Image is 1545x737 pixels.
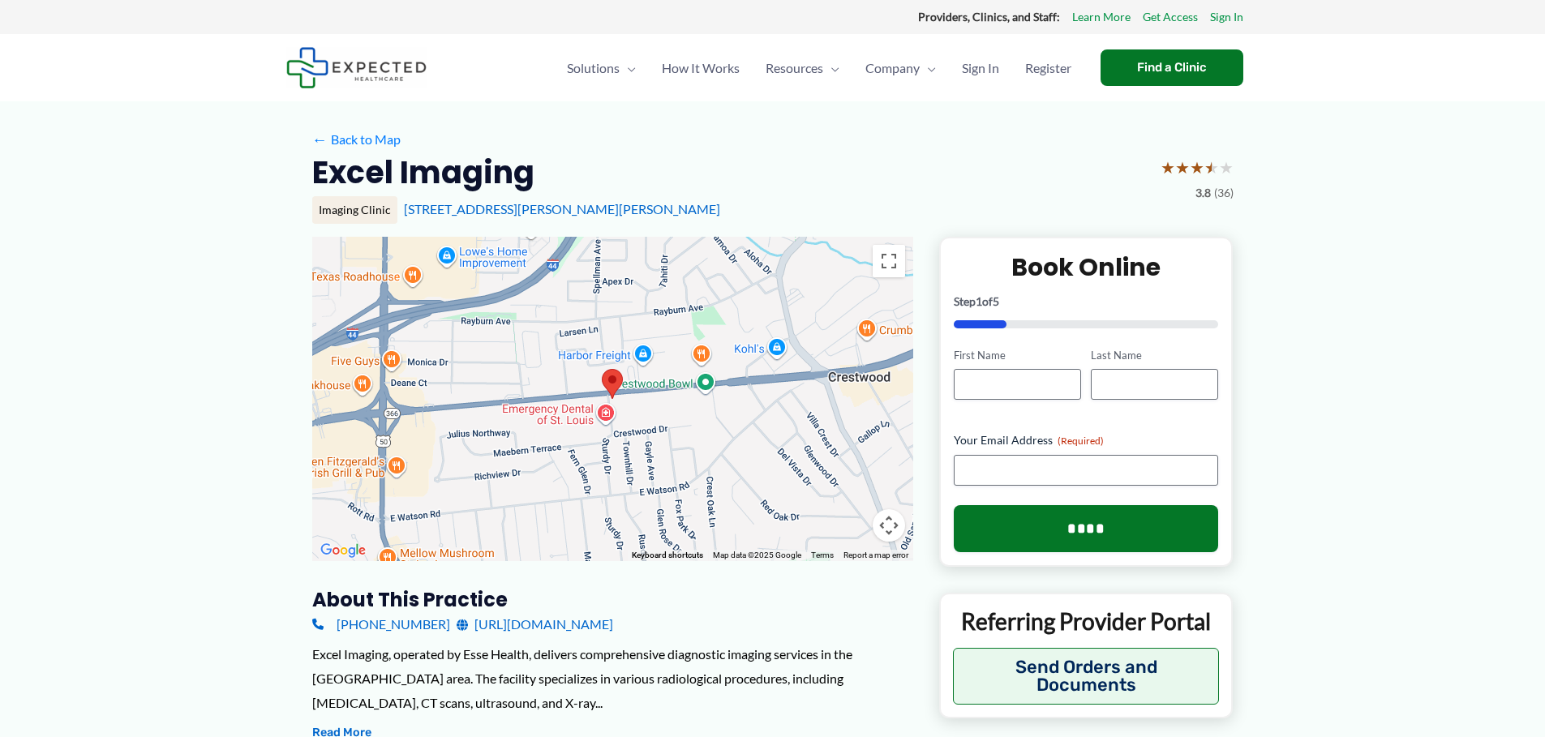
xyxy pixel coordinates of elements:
[713,551,801,559] span: Map data ©2025 Google
[1204,152,1219,182] span: ★
[649,40,753,96] a: How It Works
[954,251,1219,283] h2: Book Online
[1214,182,1234,204] span: (36)
[312,131,328,147] span: ←
[312,612,450,636] a: [PHONE_NUMBER]
[1072,6,1131,28] a: Learn More
[852,40,949,96] a: CompanyMenu Toggle
[823,40,839,96] span: Menu Toggle
[954,296,1219,307] p: Step of
[404,201,720,216] a: [STREET_ADDRESS][PERSON_NAME][PERSON_NAME]
[620,40,636,96] span: Menu Toggle
[873,245,905,277] button: Toggle fullscreen view
[457,612,613,636] a: [URL][DOMAIN_NAME]
[811,551,834,559] a: Terms (opens in new tab)
[753,40,852,96] a: ResourcesMenu Toggle
[567,40,620,96] span: Solutions
[920,40,936,96] span: Menu Toggle
[1058,435,1104,447] span: (Required)
[316,540,370,561] img: Google
[1219,152,1234,182] span: ★
[662,40,740,96] span: How It Works
[1091,348,1218,363] label: Last Name
[918,10,1060,24] strong: Providers, Clinics, and Staff:
[962,40,999,96] span: Sign In
[976,294,982,308] span: 1
[843,551,908,559] a: Report a map error
[1190,152,1204,182] span: ★
[316,540,370,561] a: Open this area in Google Maps (opens a new window)
[993,294,999,308] span: 5
[286,47,427,88] img: Expected Healthcare Logo - side, dark font, small
[1195,182,1211,204] span: 3.8
[949,40,1012,96] a: Sign In
[1210,6,1243,28] a: Sign In
[953,606,1220,636] p: Referring Provider Portal
[953,648,1220,705] button: Send Orders and Documents
[312,587,913,612] h3: About this practice
[312,196,397,224] div: Imaging Clinic
[1012,40,1084,96] a: Register
[1143,6,1198,28] a: Get Access
[954,348,1081,363] label: First Name
[1101,49,1243,86] a: Find a Clinic
[1161,152,1175,182] span: ★
[632,550,703,561] button: Keyboard shortcuts
[954,432,1219,448] label: Your Email Address
[1025,40,1071,96] span: Register
[312,642,913,714] div: Excel Imaging, operated by Esse Health, delivers comprehensive diagnostic imaging services in the...
[312,127,401,152] a: ←Back to Map
[312,152,534,192] h2: Excel Imaging
[766,40,823,96] span: Resources
[1175,152,1190,182] span: ★
[865,40,920,96] span: Company
[873,509,905,542] button: Map camera controls
[554,40,649,96] a: SolutionsMenu Toggle
[554,40,1084,96] nav: Primary Site Navigation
